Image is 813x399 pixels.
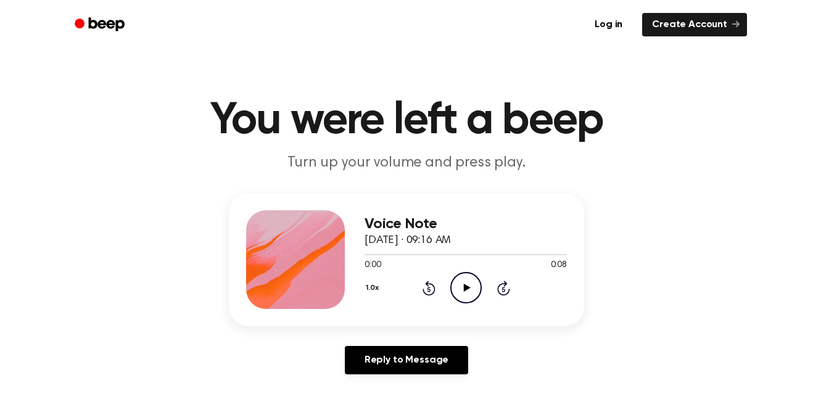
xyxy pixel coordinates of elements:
button: 1.0x [365,278,383,298]
span: 0:08 [551,259,567,272]
p: Turn up your volume and press play. [170,153,643,173]
span: [DATE] · 09:16 AM [365,235,451,246]
span: 0:00 [365,259,381,272]
h3: Voice Note [365,216,567,232]
a: Beep [66,13,136,37]
a: Create Account [642,13,747,36]
h1: You were left a beep [91,99,722,143]
a: Reply to Message [345,346,468,374]
a: Log in [582,10,635,39]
